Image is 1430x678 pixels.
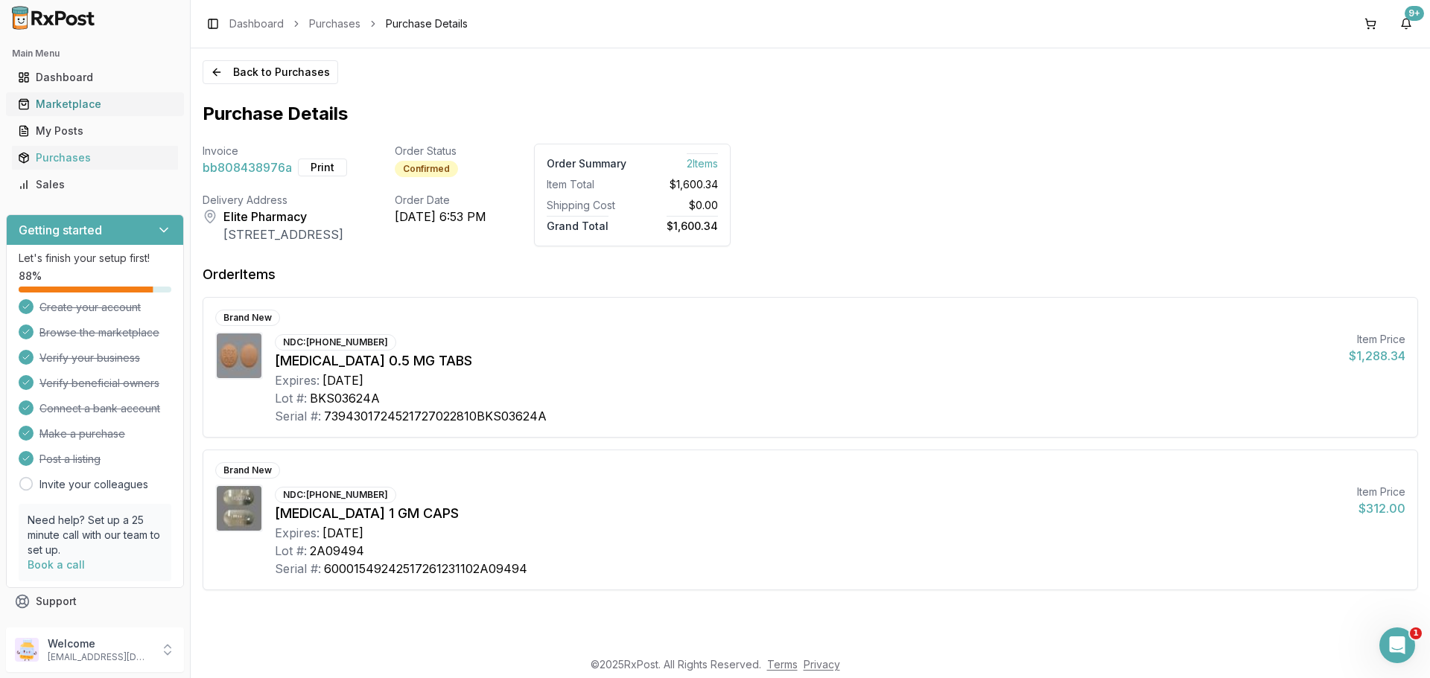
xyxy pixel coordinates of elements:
[322,524,363,542] div: [DATE]
[1357,484,1405,499] div: Item Price
[547,177,626,192] div: Item Total
[18,97,172,112] div: Marketplace
[547,216,608,232] span: Grand Total
[275,524,320,542] div: Expires:
[1394,12,1418,36] button: 9+
[395,144,486,159] div: Order Status
[19,251,171,266] p: Let's finish your setup first!
[6,6,101,30] img: RxPost Logo
[203,264,276,285] div: Order Items
[19,269,42,284] span: 88 %
[298,159,347,176] button: Print
[804,658,840,671] a: Privacy
[395,208,486,226] div: [DATE] 6:53 PM
[324,407,547,425] div: 7394301724521727022810BKS03624A
[386,16,468,31] span: Purchase Details
[6,146,184,170] button: Purchases
[215,310,280,326] div: Brand New
[324,560,527,578] div: 60001549242517261231102A09494
[6,173,184,196] button: Sales
[6,119,184,143] button: My Posts
[39,325,159,340] span: Browse the marketplace
[687,153,718,170] span: 2 Item s
[1349,347,1405,365] div: $1,288.34
[18,124,172,138] div: My Posts
[12,91,178,118] a: Marketplace
[19,221,102,239] h3: Getting started
[39,426,125,441] span: Make a purchase
[12,144,178,171] a: Purchases
[217,333,261,378] img: Rexulti 0.5 MG TABS
[1357,499,1405,517] div: $312.00
[39,452,101,467] span: Post a listing
[12,64,178,91] a: Dashboard
[1410,627,1422,639] span: 1
[6,615,184,642] button: Feedback
[203,102,348,126] h1: Purchase Details
[767,658,798,671] a: Terms
[275,487,396,503] div: NDC: [PHONE_NUMBER]
[6,588,184,615] button: Support
[39,376,159,391] span: Verify beneficial owners
[310,389,380,407] div: BKS03624A
[28,513,162,557] p: Need help? Set up a 25 minute call with our team to set up.
[203,144,347,159] div: Invoice
[223,226,343,243] div: [STREET_ADDRESS]
[395,161,458,177] div: Confirmed
[215,462,280,479] div: Brand New
[203,159,292,176] span: bb808438976a
[275,389,307,407] div: Lot #:
[36,621,86,636] span: Feedback
[6,92,184,116] button: Marketplace
[275,560,321,578] div: Serial #:
[275,334,396,351] div: NDC: [PHONE_NUMBER]
[217,486,261,531] img: Vascepa 1 GM CAPS
[1379,627,1415,663] iframe: Intercom live chat
[275,351,1337,371] div: [MEDICAL_DATA] 0.5 MG TABS
[275,407,321,425] div: Serial #:
[12,171,178,198] a: Sales
[203,193,347,208] div: Delivery Address
[275,542,307,560] div: Lot #:
[39,477,148,492] a: Invite your colleagues
[223,208,343,226] div: Elite Pharmacy
[15,638,39,662] img: User avatar
[547,156,626,171] div: Order Summary
[1405,6,1424,21] div: 9+
[670,177,718,192] span: $1,600.34
[309,16,360,31] a: Purchases
[12,48,178,60] h2: Main Menu
[322,371,363,389] div: [DATE]
[39,401,160,416] span: Connect a bank account
[275,371,320,389] div: Expires:
[48,651,151,663] p: [EMAIL_ADDRESS][DOMAIN_NAME]
[547,198,626,213] div: Shipping Cost
[229,16,284,31] a: Dashboard
[310,542,364,560] div: 2A09494
[18,177,172,192] div: Sales
[18,70,172,85] div: Dashboard
[638,198,718,213] div: $0.00
[1349,332,1405,347] div: Item Price
[28,558,85,571] a: Book a call
[39,300,141,315] span: Create your account
[39,351,140,365] span: Verify your business
[12,118,178,144] a: My Posts
[6,65,184,89] button: Dashboard
[395,193,486,208] div: Order Date
[203,60,338,84] button: Back to Purchases
[18,150,172,165] div: Purchases
[667,216,718,232] span: $1,600.34
[229,16,468,31] nav: breadcrumb
[275,503,1345,524] div: [MEDICAL_DATA] 1 GM CAPS
[48,636,151,651] p: Welcome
